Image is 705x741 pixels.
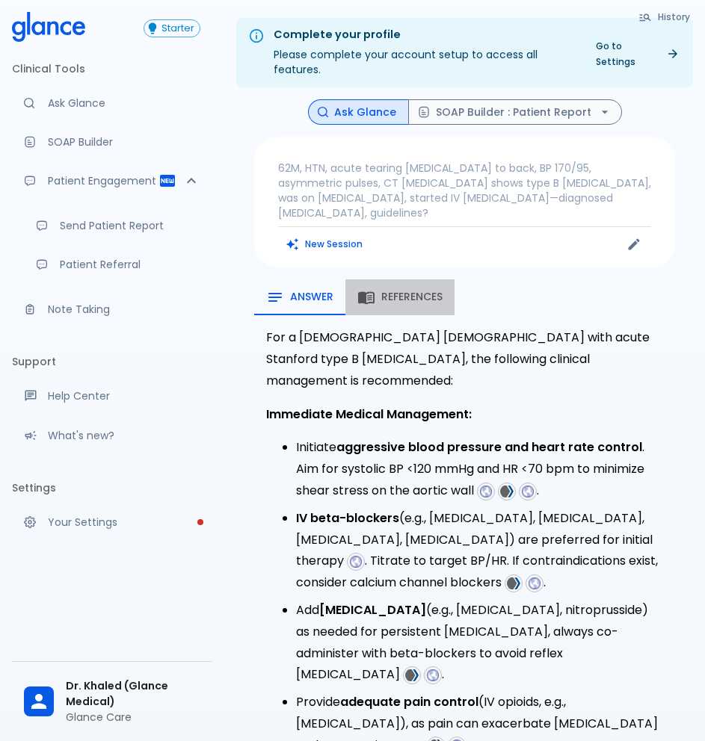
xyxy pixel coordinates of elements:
button: History [631,6,699,28]
span: Starter [156,23,200,34]
strong: aggressive blood pressure and heart rate control [336,438,642,456]
strong: [MEDICAL_DATA] [319,601,426,618]
li: Initiate . Aim for systolic BP <120 mmHg and HR <70 bpm to minimize shear stress on the aortic wa... [296,437,663,501]
p: Patient Engagement [48,173,158,188]
li: Settings [12,470,212,506]
p: SOAP Builder [48,134,200,149]
a: Please complete account setup [12,506,212,539]
div: Patient Reports & Referrals [12,164,212,197]
a: Advanced note-taking [12,293,212,326]
li: (e.g., [MEDICAL_DATA], [MEDICAL_DATA], [MEDICAL_DATA], [MEDICAL_DATA]) are preferred for initial ... [296,508,663,594]
span: Answer [290,291,333,304]
strong: Immediate Medical Management: [266,406,472,423]
p: Glance Care [66,710,200,725]
button: Edit [623,233,645,255]
a: Receive patient referrals [24,248,212,281]
a: Send a patient summary [24,209,212,242]
a: Go to Settings [587,35,687,72]
img: favicons [500,485,514,498]
strong: IV beta-blockers [296,509,399,527]
button: SOAP Builder : Patient Report [408,99,622,125]
a: Click to view or change your subscription [144,19,212,37]
img: favicons [507,577,520,590]
button: Starter [144,19,200,37]
li: Clinical Tools [12,51,212,87]
p: Send Patient Report [60,218,200,233]
img: favicons [426,669,440,682]
a: Find Evidince based answers and ICD10AM codes instantly [12,87,212,120]
button: Clears all inputs and results. [278,233,372,255]
p: 62M, HTN, acute tearing [MEDICAL_DATA] to back, BP 170/95, asymmetric pulses, CT [MEDICAL_DATA] s... [278,161,651,220]
p: For a [DEMOGRAPHIC_DATA] [DEMOGRAPHIC_DATA] with acute Stanford type B [MEDICAL_DATA], the follow... [266,327,663,391]
strong: adequate pain control [340,693,478,710]
span: References [381,291,443,304]
p: Note Taking [48,302,200,317]
a: Get help from our support team [12,379,212,412]
img: favicons [521,485,535,498]
li: Support [12,344,212,379]
li: Add (e.g., [MEDICAL_DATA], nitroprusside) as needed for persistent [MEDICAL_DATA], always co-admi... [296,600,663,686]
img: favicons [528,577,541,590]
p: Ask Glance [48,96,200,111]
a: Docugen: Compose a clinical documentation in seconds [12,125,212,158]
div: Recent updates and feature releases [12,419,212,452]
p: What's new? [48,428,200,443]
img: favicons [479,485,493,498]
div: Dr. Khaled (Glance Medical)Glance Care [12,668,212,735]
img: favicons [405,669,419,682]
button: Ask Glance [308,99,409,125]
span: Dr. Khaled (Glance Medical) [66,678,200,710]
div: Please complete your account setup to access all features. [274,22,575,83]
p: Your Settings [48,515,200,530]
p: Help Center [48,388,200,403]
p: Patient Referral [60,257,200,272]
img: favicons [349,555,363,568]
div: Complete your profile [274,27,575,43]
